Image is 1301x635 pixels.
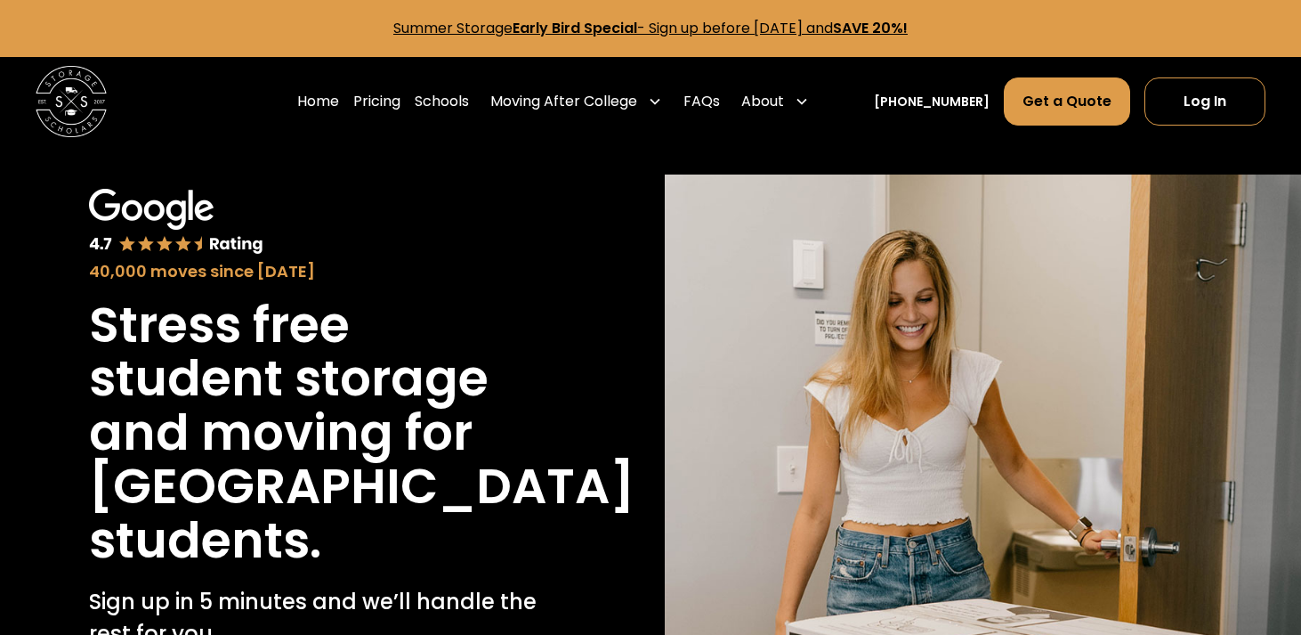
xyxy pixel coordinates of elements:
strong: SAVE 20%! [833,18,908,38]
a: Home [297,77,339,126]
h1: Stress free student storage and moving for [89,298,547,460]
a: Summer StorageEarly Bird Special- Sign up before [DATE] andSAVE 20%! [393,18,908,38]
a: [PHONE_NUMBER] [874,93,990,111]
div: About [741,91,784,112]
a: FAQs [683,77,720,126]
h1: [GEOGRAPHIC_DATA] [89,460,634,514]
img: Storage Scholars main logo [36,66,107,137]
div: Moving After College [483,77,669,126]
div: 40,000 moves since [DATE] [89,259,547,283]
strong: Early Bird Special [513,18,637,38]
div: Moving After College [490,91,637,112]
h1: students. [89,514,321,568]
img: Google 4.7 star rating [89,189,263,256]
div: About [734,77,816,126]
a: Pricing [353,77,400,126]
a: Log In [1144,77,1265,126]
a: Schools [415,77,469,126]
a: Get a Quote [1004,77,1130,126]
